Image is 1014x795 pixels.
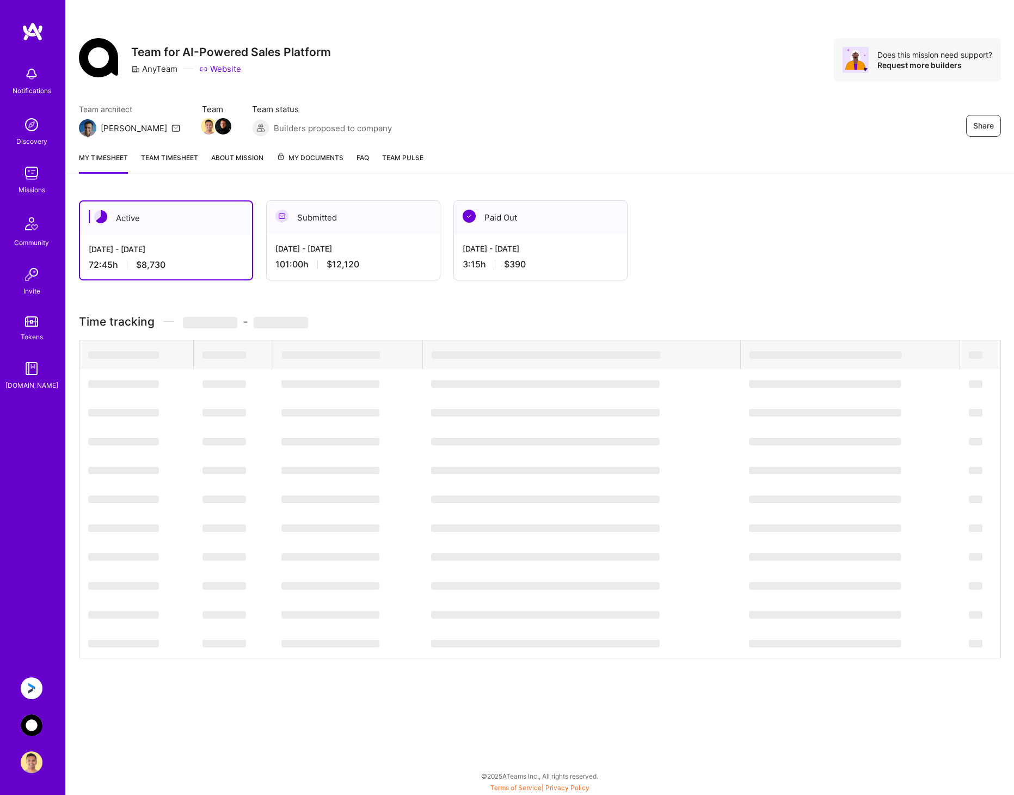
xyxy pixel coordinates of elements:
[281,640,379,647] span: ‌
[89,259,243,271] div: 72:45 h
[79,38,118,77] img: Company Logo
[431,582,660,590] span: ‌
[275,210,288,223] img: Submitted
[969,438,982,445] span: ‌
[966,115,1001,137] button: Share
[969,582,982,590] span: ‌
[18,751,45,773] a: User Avatar
[877,50,992,60] div: Does this mission need support?
[969,467,982,474] span: ‌
[504,259,526,270] span: $390
[65,762,1014,790] div: © 2025 ATeams Inc., All rights reserved.
[18,677,45,699] a: Anguleris: BIMsmart AI MVP
[201,118,217,134] img: Team Member Avatar
[431,524,660,532] span: ‌
[202,524,246,532] span: ‌
[969,640,982,647] span: ‌
[215,118,231,134] img: Team Member Avatar
[202,438,246,445] span: ‌
[199,63,241,75] a: Website
[183,317,237,328] span: ‌
[202,117,216,136] a: Team Member Avatar
[25,316,38,327] img: tokens
[202,553,246,561] span: ‌
[101,123,167,134] div: [PERSON_NAME]
[973,120,994,131] span: Share
[21,677,42,699] img: Anguleris: BIMsmart AI MVP
[749,640,901,647] span: ‌
[431,380,660,388] span: ‌
[131,45,331,59] h3: Team for AI-Powered Sales Platform
[88,611,159,619] span: ‌
[21,114,42,136] img: discovery
[275,259,431,270] div: 101:00 h
[216,117,230,136] a: Team Member Avatar
[281,380,379,388] span: ‌
[431,553,660,561] span: ‌
[749,380,901,388] span: ‌
[202,380,246,388] span: ‌
[267,201,440,234] div: Submitted
[16,136,47,147] div: Discovery
[281,524,379,532] span: ‌
[141,152,198,174] a: Team timesheet
[202,103,230,115] span: Team
[211,152,263,174] a: About Mission
[252,103,392,115] span: Team status
[22,22,44,41] img: logo
[431,438,660,445] span: ‌
[281,438,379,445] span: ‌
[136,259,165,271] span: $8,730
[88,640,159,647] span: ‌
[749,467,901,474] span: ‌
[969,496,982,503] span: ‌
[490,784,589,792] span: |
[382,152,423,174] a: Team Pulse
[357,152,369,174] a: FAQ
[21,358,42,380] img: guide book
[545,784,589,792] a: Privacy Policy
[21,331,43,343] div: Tokens
[749,409,901,417] span: ‌
[276,152,343,174] a: My Documents
[19,211,45,237] img: Community
[749,438,901,445] span: ‌
[749,351,902,359] span: ‌
[21,751,42,773] img: User Avatar
[171,124,180,132] i: icon Mail
[431,640,660,647] span: ‌
[327,259,359,270] span: $12,120
[969,409,982,417] span: ‌
[877,60,992,70] div: Request more builders
[13,85,51,96] div: Notifications
[88,496,159,503] span: ‌
[202,467,246,474] span: ‌
[79,315,1001,328] h3: Time tracking
[80,201,252,235] div: Active
[88,409,159,417] span: ‌
[79,119,96,137] img: Team Architect
[202,582,246,590] span: ‌
[432,351,660,359] span: ‌
[89,243,243,255] div: [DATE] - [DATE]
[275,243,431,254] div: [DATE] - [DATE]
[281,467,379,474] span: ‌
[749,582,901,590] span: ‌
[463,259,618,270] div: 3:15 h
[202,351,246,359] span: ‌
[282,351,380,359] span: ‌
[21,162,42,184] img: teamwork
[431,467,660,474] span: ‌
[749,611,901,619] span: ‌
[88,380,159,388] span: ‌
[21,264,42,285] img: Invite
[94,210,107,223] img: Active
[88,582,159,590] span: ‌
[281,409,379,417] span: ‌
[88,351,159,359] span: ‌
[281,553,379,561] span: ‌
[19,184,45,195] div: Missions
[21,714,42,736] img: AnyTeam: Team for AI-Powered Sales Platform
[749,553,901,561] span: ‌
[23,285,40,297] div: Invite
